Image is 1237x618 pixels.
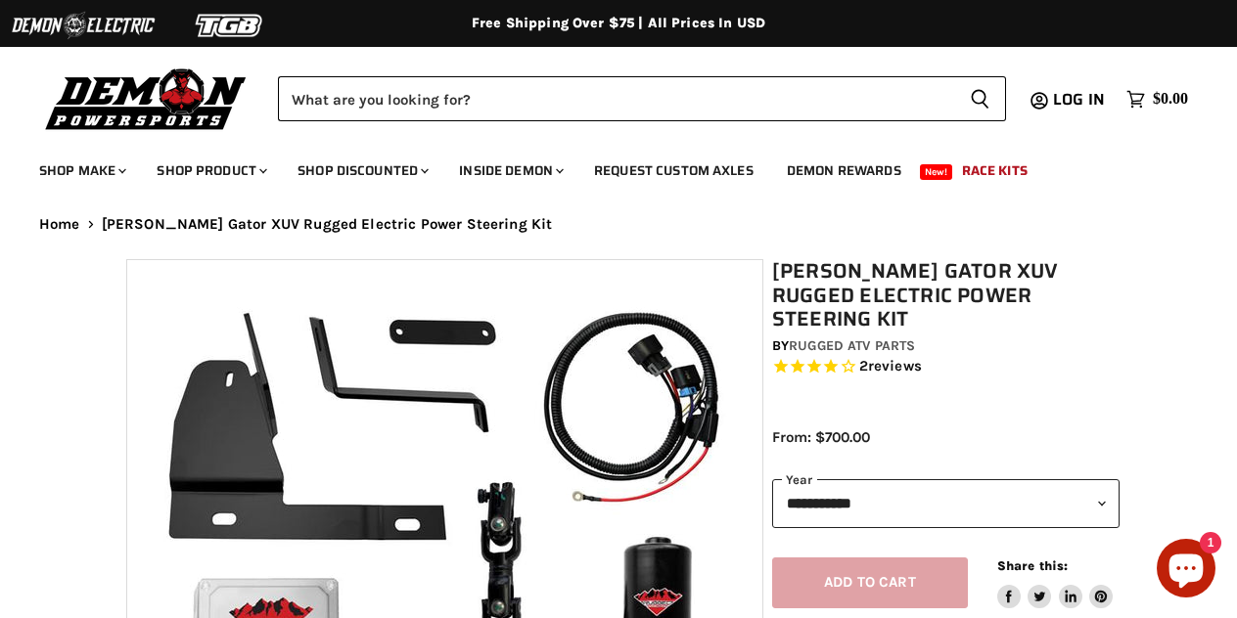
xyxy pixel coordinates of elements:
select: year [772,479,1120,527]
span: Log in [1053,87,1105,111]
input: Search [278,76,954,121]
a: Race Kits [947,151,1042,191]
span: $0.00 [1153,90,1188,109]
span: [PERSON_NAME] Gator XUV Rugged Electric Power Steering Kit [102,216,553,233]
a: Home [39,216,80,233]
a: Shop Discounted [283,151,440,191]
a: Rugged ATV Parts [789,337,915,354]
a: Request Custom Axles [579,151,768,191]
span: Rated 4.0 out of 5 stars 2 reviews [772,357,1120,377]
form: Product [278,76,1006,121]
a: $0.00 [1117,85,1198,113]
button: Search [954,76,1006,121]
span: From: $700.00 [772,428,870,446]
span: reviews [868,357,922,375]
img: TGB Logo 2 [157,7,303,44]
span: Share this: [997,558,1068,573]
a: Log in [1044,91,1117,109]
ul: Main menu [24,143,1183,191]
a: Shop Product [142,151,279,191]
a: Demon Rewards [772,151,916,191]
span: 2 reviews [859,357,922,375]
inbox-online-store-chat: Shopify online store chat [1151,539,1221,602]
a: Inside Demon [444,151,575,191]
aside: Share this: [997,557,1114,609]
a: Shop Make [24,151,138,191]
img: Demon Powersports [39,64,253,133]
div: by [772,335,1120,357]
span: New! [920,164,953,180]
h1: [PERSON_NAME] Gator XUV Rugged Electric Power Steering Kit [772,259,1120,331]
img: Demon Electric Logo 2 [10,7,157,44]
